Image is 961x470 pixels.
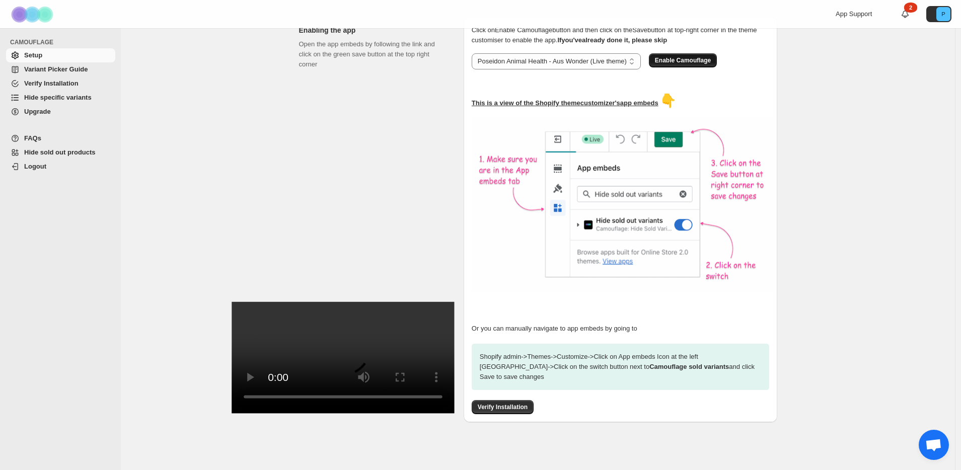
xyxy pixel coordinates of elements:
a: Verify Installation [472,403,534,411]
button: Avatar with initials P [926,6,951,22]
span: Verify Installation [478,403,528,411]
a: Upgrade [6,105,115,119]
h2: Enabling the app [299,25,448,35]
span: Logout [24,163,46,170]
a: Verify Installation [6,76,115,91]
video: Enable Camouflage in theme app embeds [232,302,455,413]
button: Verify Installation [472,400,534,414]
a: Hide specific variants [6,91,115,105]
span: FAQs [24,134,41,142]
img: Camouflage [8,1,58,28]
u: This is a view of the Shopify theme customizer's app embeds [472,99,658,107]
p: Or you can manually navigate to app embeds by going to [472,324,769,334]
text: P [941,11,945,17]
span: Upgrade [24,108,51,115]
span: Verify Installation [24,80,79,87]
a: 2 [900,9,910,19]
span: Variant Picker Guide [24,65,88,73]
strong: Camouflage sold variants [649,363,729,370]
span: Enable Camouflage [655,56,711,64]
a: Hide sold out products [6,145,115,160]
a: Variant Picker Guide [6,62,115,76]
div: Open the app embeds by following the link and click on the green save button at the top right corner [299,39,448,399]
p: Shopify admin -> Themes -> Customize -> Click on App embeds Icon at the left [GEOGRAPHIC_DATA] ->... [472,344,769,390]
span: Setup [24,51,42,59]
p: Click on Enable Camouflage button and then click on the Save button at top-right corner in the th... [472,25,769,45]
span: App Support [836,10,872,18]
span: Hide sold out products [24,148,96,156]
span: CAMOUFLAGE [10,38,116,46]
button: Enable Camouflage [649,53,717,67]
div: 2 [904,3,917,13]
a: Setup [6,48,115,62]
a: FAQs [6,131,115,145]
a: Enable Camouflage [649,56,717,64]
span: 👇 [660,93,676,108]
a: Logout [6,160,115,174]
b: If you've already done it, please skip [557,36,667,44]
img: camouflage-enable [472,116,774,292]
span: Hide specific variants [24,94,92,101]
span: Avatar with initials P [936,7,950,21]
a: Open chat [919,430,949,460]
